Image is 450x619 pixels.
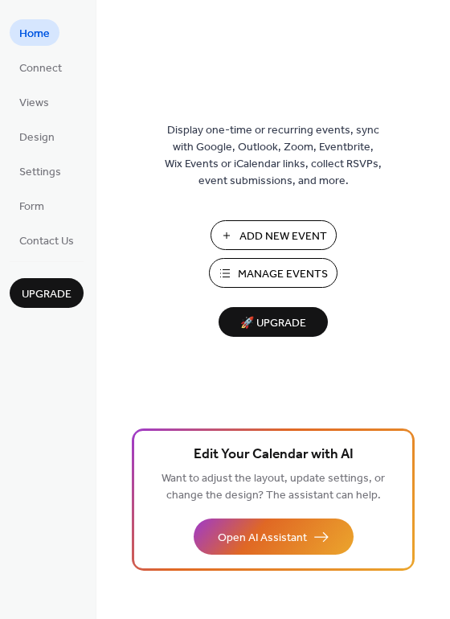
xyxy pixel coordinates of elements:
[10,158,71,184] a: Settings
[239,228,327,245] span: Add New Event
[22,286,72,303] span: Upgrade
[19,95,49,112] span: Views
[10,19,59,46] a: Home
[165,122,382,190] span: Display one-time or recurring events, sync with Google, Outlook, Zoom, Eventbrite, Wix Events or ...
[10,123,64,150] a: Design
[19,199,44,215] span: Form
[19,164,61,181] span: Settings
[10,192,54,219] a: Form
[218,530,307,547] span: Open AI Assistant
[10,278,84,308] button: Upgrade
[228,313,318,334] span: 🚀 Upgrade
[10,88,59,115] a: Views
[10,54,72,80] a: Connect
[19,233,74,250] span: Contact Us
[209,258,337,288] button: Manage Events
[238,266,328,283] span: Manage Events
[19,26,50,43] span: Home
[19,129,55,146] span: Design
[211,220,337,250] button: Add New Event
[194,519,354,555] button: Open AI Assistant
[10,227,84,253] a: Contact Us
[194,444,354,466] span: Edit Your Calendar with AI
[19,60,62,77] span: Connect
[219,307,328,337] button: 🚀 Upgrade
[162,468,385,506] span: Want to adjust the layout, update settings, or change the design? The assistant can help.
